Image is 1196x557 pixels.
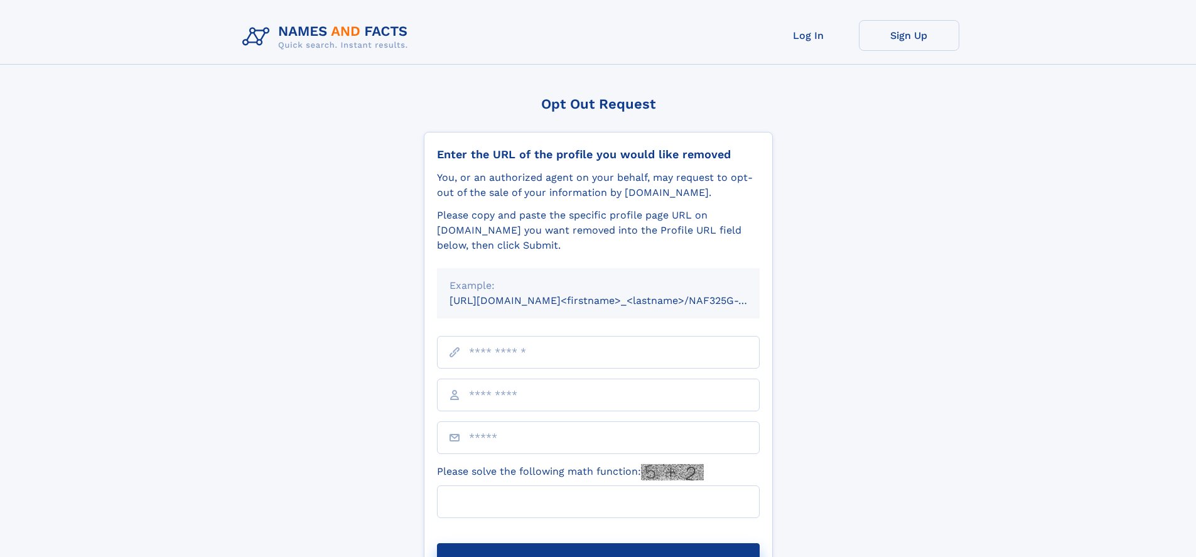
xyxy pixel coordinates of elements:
[437,148,760,161] div: Enter the URL of the profile you would like removed
[424,96,773,112] div: Opt Out Request
[450,295,784,306] small: [URL][DOMAIN_NAME]<firstname>_<lastname>/NAF325G-xxxxxxxx
[437,170,760,200] div: You, or an authorized agent on your behalf, may request to opt-out of the sale of your informatio...
[450,278,747,293] div: Example:
[437,208,760,253] div: Please copy and paste the specific profile page URL on [DOMAIN_NAME] you want removed into the Pr...
[237,20,418,54] img: Logo Names and Facts
[437,464,704,480] label: Please solve the following math function:
[859,20,959,51] a: Sign Up
[758,20,859,51] a: Log In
